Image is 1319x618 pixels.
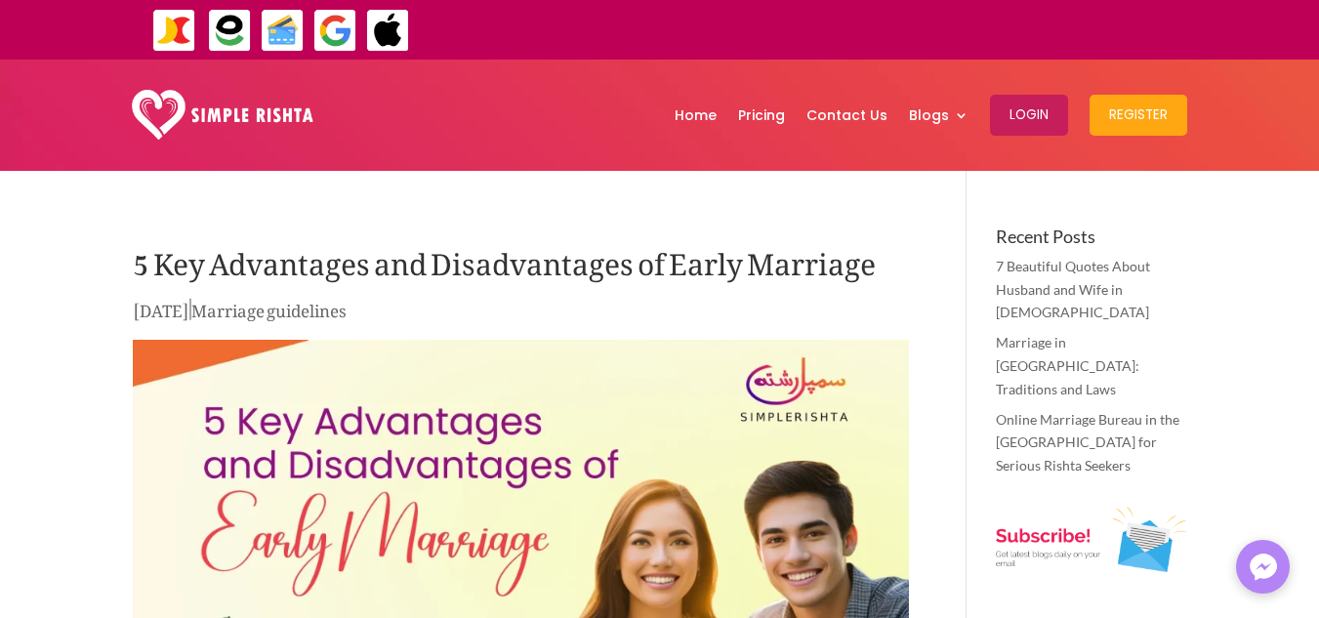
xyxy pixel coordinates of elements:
img: ApplePay-icon [366,9,410,53]
a: Marriage in [GEOGRAPHIC_DATA]: Traditions and Laws [996,334,1139,397]
a: Blogs [909,64,969,166]
img: JazzCash-icon [152,9,196,53]
a: Online Marriage Bureau in the [GEOGRAPHIC_DATA] for Serious Rishta Seekers [996,411,1179,474]
img: Credit Cards [261,9,305,53]
h1: 5 Key Advantages and Disadvantages of Early Marriage [133,227,909,296]
h4: Recent Posts [996,227,1186,255]
a: Home [675,64,717,166]
strong: ایزی پیسہ [1230,12,1273,46]
img: EasyPaisa-icon [208,9,252,53]
a: Pricing [738,64,785,166]
button: Login [990,95,1068,136]
a: 7 Beautiful Quotes About Husband and Wife in [DEMOGRAPHIC_DATA] [996,258,1150,321]
span: [DATE] [133,286,189,327]
a: Contact Us [806,64,887,166]
p: | [133,296,909,334]
a: Login [990,64,1068,166]
img: Messenger [1244,548,1283,587]
img: GooglePay-icon [313,9,357,53]
button: Register [1090,95,1187,136]
a: Marriage guidelines [191,286,347,327]
a: Register [1090,64,1187,166]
